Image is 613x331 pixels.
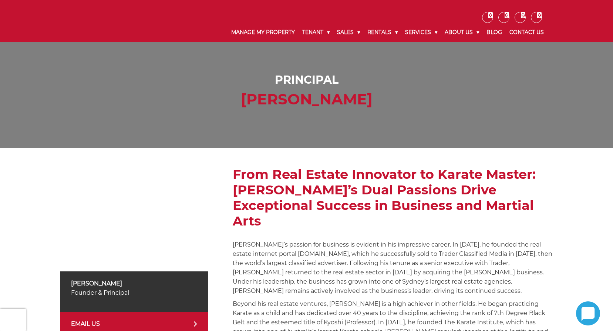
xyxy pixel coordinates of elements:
a: About Us [441,23,483,42]
p: [PERSON_NAME]’s passion for business is evident in his impressive career. In [DATE], he founded t... [233,240,553,295]
a: Services [401,23,441,42]
a: Tenant [299,23,333,42]
a: Rentals [364,23,401,42]
img: Michael Noonan [60,167,208,271]
a: Blog [483,23,506,42]
p: Founder & Principal [71,288,197,297]
img: Noonan Real Estate Agency [65,11,137,31]
a: Manage My Property [228,23,299,42]
a: Sales [333,23,364,42]
h2: [PERSON_NAME] [67,90,546,108]
h2: From Real Estate Innovator to Karate Master: [PERSON_NAME]’s Dual Passions Drive Exceptional Succ... [233,167,553,229]
p: [PERSON_NAME] [71,279,197,288]
a: Contact Us [506,23,548,42]
h1: Principal [67,73,546,87]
